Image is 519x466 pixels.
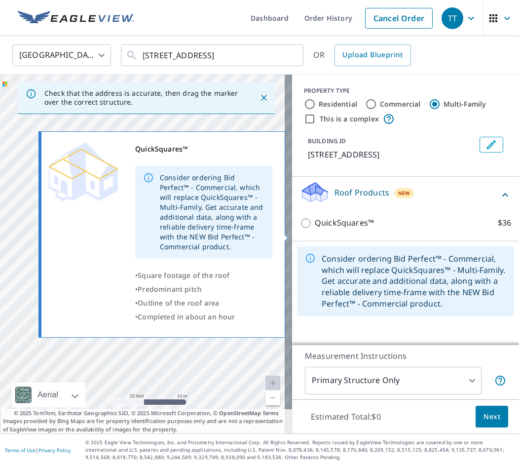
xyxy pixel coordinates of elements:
[304,86,507,95] div: PROPERTY TYPE
[305,367,482,394] div: Primary Structure Only
[315,217,374,229] p: QuickSquares™
[262,409,279,417] a: Terms
[135,269,272,282] div: •
[308,149,476,160] p: [STREET_ADDRESS]
[138,312,235,321] span: Completed in about an hour
[49,142,118,201] img: Premium
[380,99,421,109] label: Commercial
[300,181,511,209] div: Roof ProductsNew
[334,187,389,198] p: Roof Products
[398,189,410,197] span: New
[442,7,463,29] div: TT
[313,44,411,66] div: OR
[476,406,508,428] button: Next
[322,249,506,313] div: Consider ordering Bid Perfect™ - Commercial, which will replace QuickSquares™ - Multi-Family. Get...
[5,447,71,453] p: |
[444,99,486,109] label: Multi-Family
[143,41,283,69] input: Search by address or latitude-longitude
[265,390,280,405] a: Current Level 20, Zoom Out
[334,44,410,66] a: Upload Blueprint
[303,406,389,427] p: Estimated Total: $0
[305,350,506,362] p: Measurement Instructions
[18,11,134,26] img: EV Logo
[12,383,85,407] div: Aerial
[498,217,511,229] p: $36
[258,91,270,104] button: Close
[342,49,403,61] span: Upload Blueprint
[38,447,71,454] a: Privacy Policy
[138,271,229,280] span: Square footage of the roof
[14,409,279,418] span: © 2025 TomTom, Earthstar Geographics SIO, © 2025 Microsoft Corporation, ©
[483,411,500,423] span: Next
[320,114,379,124] label: This is a complex
[494,375,506,387] span: Your report will include only the primary structure on the property. For example, a detached gara...
[138,298,219,308] span: Outline of the roof area
[44,89,242,107] p: Check that the address is accurate, then drag the marker over the correct structure.
[85,439,514,461] p: © 2025 Eagle View Technologies, Inc. and Pictometry International Corp. All Rights Reserved. Repo...
[12,41,111,69] div: [GEOGRAPHIC_DATA]
[308,137,346,145] p: BUILDING ID
[135,310,272,324] div: •
[135,296,272,310] div: •
[138,284,202,294] span: Predominant pitch
[5,447,36,454] a: Terms of Use
[365,8,433,29] a: Cancel Order
[135,142,272,156] div: QuickSquares™
[160,169,264,256] div: Consider ordering Bid Perfect™ - Commercial, which will replace QuickSquares™ - Multi-Family. Get...
[135,282,272,296] div: •
[265,376,280,390] a: Current Level 20, Zoom In Disabled
[219,409,260,417] a: OpenStreetMap
[319,99,357,109] label: Residential
[35,383,61,407] div: Aerial
[480,137,503,153] button: Edit building 1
